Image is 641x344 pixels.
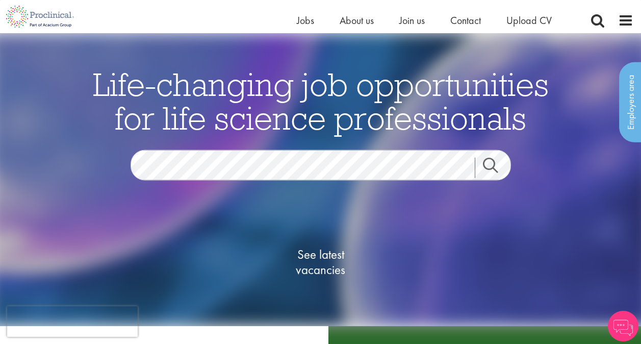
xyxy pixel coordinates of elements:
[608,311,638,341] img: Chatbot
[399,14,425,27] a: Join us
[93,63,549,138] span: Life-changing job opportunities for life science professionals
[270,247,372,277] span: See latest vacancies
[475,157,519,178] a: Job search submit button
[450,14,481,27] a: Contact
[506,14,552,27] a: Upload CV
[297,14,314,27] a: Jobs
[340,14,374,27] a: About us
[270,206,372,318] a: See latestvacancies
[7,306,138,337] iframe: reCAPTCHA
